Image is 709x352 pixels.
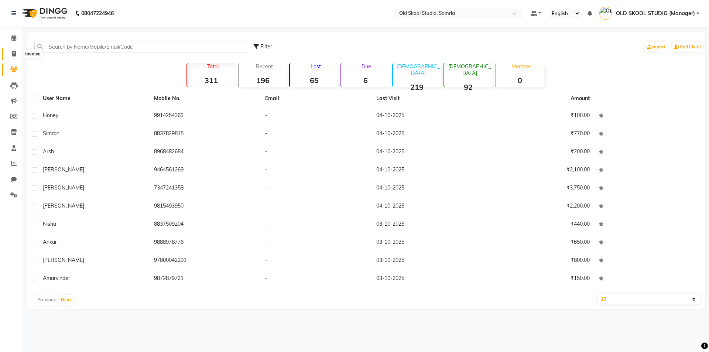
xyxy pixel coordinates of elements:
span: honey [43,112,58,119]
strong: 219 [393,82,441,92]
td: - [261,180,372,198]
td: 97800042293 [150,252,261,270]
td: 03-10-2025 [372,270,483,288]
img: logo [19,3,69,24]
td: - [261,143,372,161]
p: Due [343,63,390,70]
td: ₹150.00 [483,270,594,288]
td: 8837509204 [150,216,261,234]
p: [DEMOGRAPHIC_DATA] [447,63,493,76]
a: Import [645,42,668,52]
span: arsh [43,148,54,155]
td: 04-10-2025 [372,107,483,125]
span: simran [43,130,59,137]
input: Search by Name/Mobile/Email/Code [34,41,248,52]
td: ₹2,200.00 [483,198,594,216]
p: [DEMOGRAPHIC_DATA] [396,63,441,76]
td: ₹650.00 [483,234,594,252]
td: 04-10-2025 [372,198,483,216]
a: Add Client [672,42,703,52]
td: 04-10-2025 [372,125,483,143]
td: - [261,107,372,125]
td: ₹800.00 [483,252,594,270]
strong: 92 [444,82,493,92]
th: Mobile No. [150,90,261,107]
b: 08047224946 [81,3,114,24]
td: 03-10-2025 [372,252,483,270]
td: 04-10-2025 [372,180,483,198]
span: [PERSON_NAME] [43,166,84,173]
td: - [261,270,372,288]
button: Next [59,295,73,305]
th: Amount [566,90,594,107]
td: 7347241358 [150,180,261,198]
span: Filter [260,43,272,50]
td: ₹440.00 [483,216,594,234]
span: nisha [43,221,56,227]
td: - [261,252,372,270]
span: amarvinder [43,275,70,281]
p: Lost [293,63,338,70]
td: 9464561269 [150,161,261,180]
span: OLD SKOOL STUDIO (Manager) [616,10,695,17]
td: 03-10-2025 [372,234,483,252]
th: Email [261,90,372,107]
td: 04-10-2025 [372,161,483,180]
td: - [261,234,372,252]
strong: 0 [496,76,544,85]
strong: 6 [341,76,390,85]
td: ₹770.00 [483,125,594,143]
td: - [261,198,372,216]
td: - [261,216,372,234]
td: 8837829815 [150,125,261,143]
td: 9815493950 [150,198,261,216]
span: [PERSON_NAME] [43,257,84,263]
td: 9872879721 [150,270,261,288]
span: ankur [43,239,57,245]
span: [PERSON_NAME] [43,202,84,209]
td: ₹100.00 [483,107,594,125]
td: - [261,161,372,180]
td: ₹3,750.00 [483,180,594,198]
p: Member [499,63,544,70]
p: Recent [242,63,287,70]
p: Total [190,63,236,70]
td: 03-10-2025 [372,216,483,234]
strong: 196 [239,76,287,85]
strong: 65 [290,76,338,85]
span: [PERSON_NAME] [43,184,84,191]
td: 8968482684 [150,143,261,161]
img: OLD SKOOL STUDIO (Manager) [599,7,612,20]
td: ₹2,100.00 [483,161,594,180]
td: 04-10-2025 [372,143,483,161]
td: - [261,125,372,143]
td: 9914254363 [150,107,261,125]
div: Invoice [23,49,42,58]
td: ₹200.00 [483,143,594,161]
strong: 311 [187,76,236,85]
th: Last Visit [372,90,483,107]
td: 9888978776 [150,234,261,252]
th: User Name [38,90,150,107]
